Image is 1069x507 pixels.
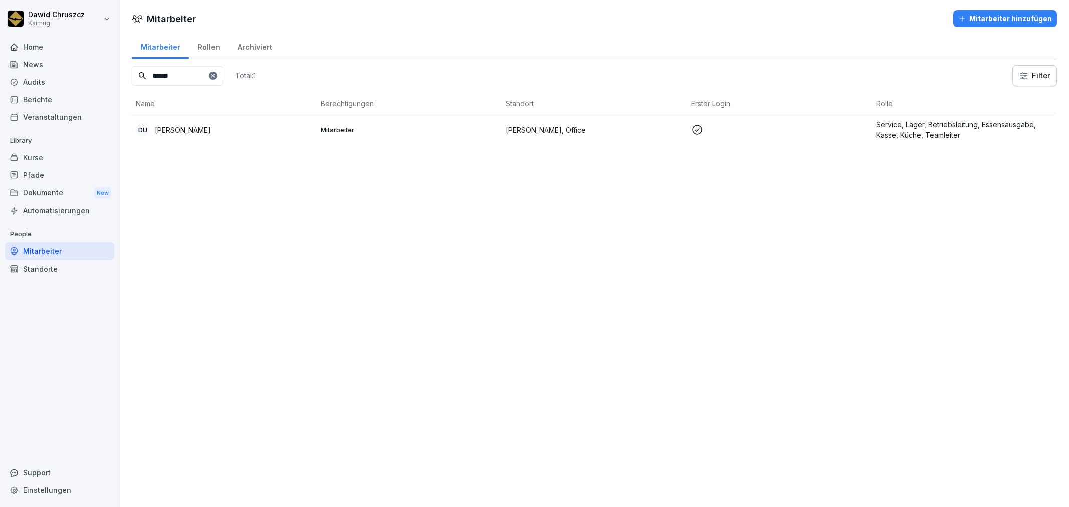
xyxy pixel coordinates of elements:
a: DokumenteNew [5,184,114,202]
th: Erster Login [687,94,872,113]
h1: Mitarbeiter [147,12,196,26]
p: [PERSON_NAME], Office [506,125,683,135]
p: Kaimug [28,20,85,27]
a: Standorte [5,260,114,278]
a: Einstellungen [5,481,114,499]
a: Mitarbeiter [132,33,189,59]
th: Rolle [872,94,1057,113]
p: Service, Lager, Betriebsleitung, Essensausgabe, Kasse, Küche, Teamleiter [876,119,1053,140]
p: People [5,226,114,242]
a: Kurse [5,149,114,166]
a: Mitarbeiter [5,242,114,260]
p: Total: 1 [235,71,256,80]
a: Rollen [189,33,229,59]
div: Filter [1019,71,1050,81]
th: Standort [502,94,687,113]
div: New [94,187,111,199]
button: Filter [1013,66,1056,86]
th: Name [132,94,317,113]
p: Library [5,133,114,149]
p: Dawid Chruszcz [28,11,85,19]
p: [PERSON_NAME] [155,125,211,135]
a: Audits [5,73,114,91]
a: News [5,56,114,73]
a: Home [5,38,114,56]
a: Pfade [5,166,114,184]
p: Mitarbeiter [321,125,498,134]
a: Berichte [5,91,114,108]
button: Mitarbeiter hinzufügen [953,10,1057,27]
th: Berechtigungen [317,94,502,113]
div: Dokumente [5,184,114,202]
a: Veranstaltungen [5,108,114,126]
a: Archiviert [229,33,281,59]
div: DU [136,123,150,137]
div: Support [5,464,114,481]
div: Mitarbeiter hinzufügen [958,13,1052,24]
a: Automatisierungen [5,202,114,219]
